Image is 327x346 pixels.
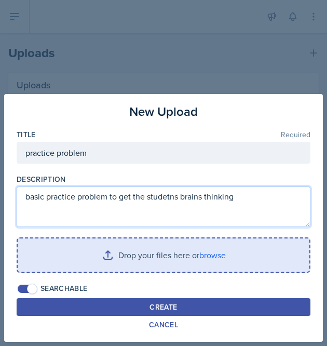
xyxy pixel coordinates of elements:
[17,174,66,184] label: Description
[40,283,88,294] div: Searchable
[281,131,310,138] span: Required
[17,316,310,334] button: Cancel
[17,298,310,316] button: Create
[129,102,198,121] h3: New Upload
[17,129,36,140] label: Title
[149,303,177,311] div: Create
[17,142,310,164] input: Enter title
[149,321,178,329] div: Cancel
